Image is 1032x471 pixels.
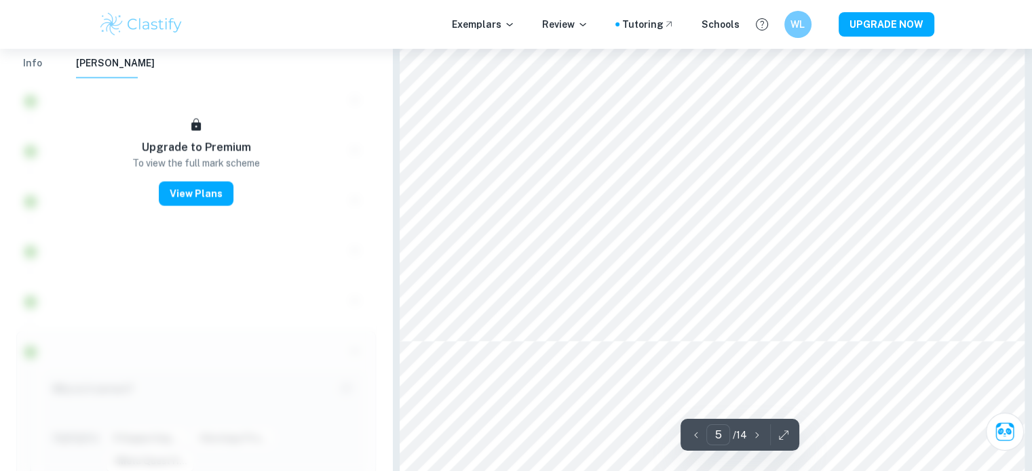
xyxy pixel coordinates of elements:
button: Info [16,49,49,79]
h6: Upgrade to Premium [141,140,250,156]
button: [PERSON_NAME] [76,49,155,79]
button: UPGRADE NOW [839,12,934,37]
a: Schools [702,17,740,32]
p: / 14 [733,428,747,443]
p: To view the full mark scheme [132,156,260,171]
button: Ask Clai [986,413,1024,451]
p: Exemplars [452,17,515,32]
button: View Plans [159,182,233,206]
img: Clastify logo [98,11,185,38]
a: Tutoring [622,17,674,32]
button: Help and Feedback [750,13,773,36]
h6: WL [790,17,805,32]
p: Review [542,17,588,32]
button: WL [784,11,811,38]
